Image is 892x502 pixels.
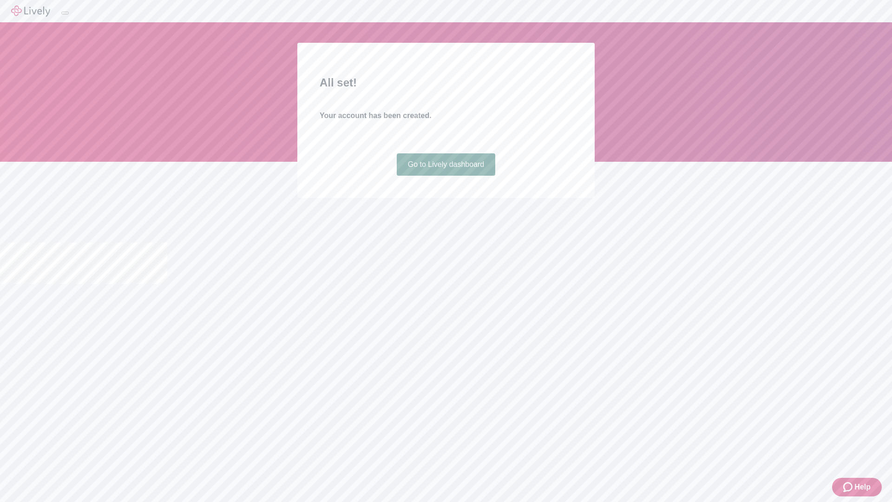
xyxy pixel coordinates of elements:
[320,74,572,91] h2: All set!
[61,12,69,14] button: Log out
[832,478,882,496] button: Zendesk support iconHelp
[843,482,854,493] svg: Zendesk support icon
[854,482,871,493] span: Help
[320,110,572,121] h4: Your account has been created.
[397,153,496,176] a: Go to Lively dashboard
[11,6,50,17] img: Lively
